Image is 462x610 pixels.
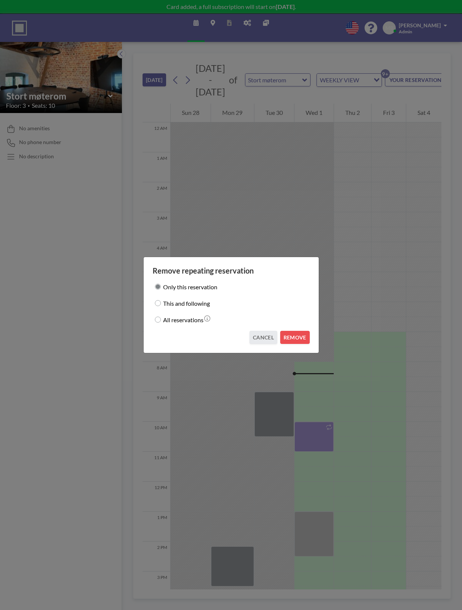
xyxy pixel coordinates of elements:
[163,281,217,292] label: Only this reservation
[153,266,310,275] h3: Remove repeating reservation
[163,314,204,325] label: All reservations
[163,298,210,308] label: This and following
[250,331,277,344] button: CANCEL
[280,331,310,344] button: REMOVE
